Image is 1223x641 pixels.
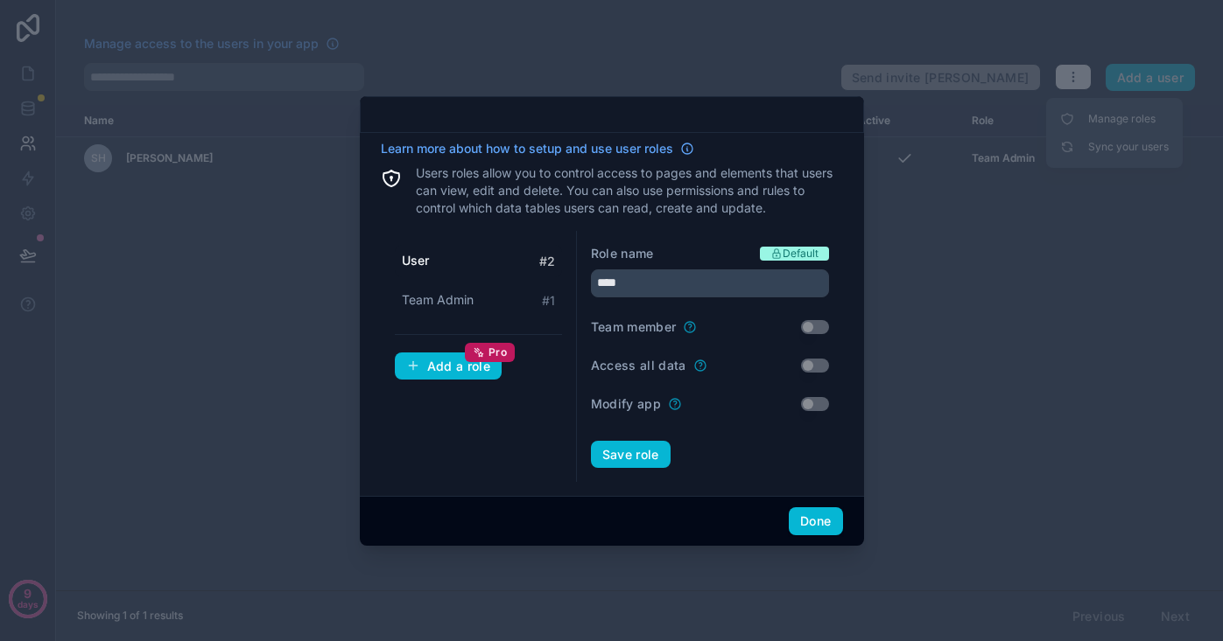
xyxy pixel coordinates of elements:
p: Users roles allow you to control access to pages and elements that users can view, edit and delet... [416,164,843,217]
span: User [402,252,429,269]
span: Team Admin [402,291,474,309]
a: Learn more about how to setup and use user roles [381,140,694,157]
span: Pro [488,345,507,359]
label: Team member [591,318,677,336]
button: Save role [591,441,671,469]
span: # 2 [539,253,555,270]
button: Add a rolePro [395,352,503,380]
span: Learn more about how to setup and use user roles [381,140,673,157]
div: Add a role [406,359,491,374]
button: Done [789,507,842,535]
label: Access all data [591,357,686,374]
span: Default [783,247,819,261]
span: # 1 [542,292,555,310]
label: Modify app [591,395,662,413]
label: Role name [591,245,654,262]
